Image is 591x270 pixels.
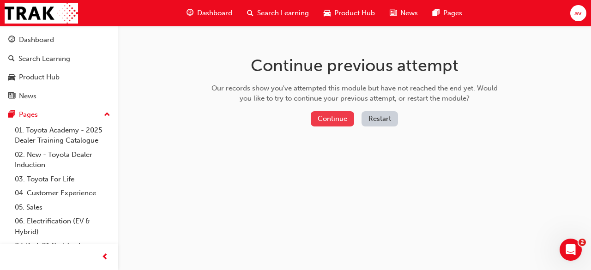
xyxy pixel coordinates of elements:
a: Product Hub [4,69,114,86]
span: News [400,8,418,18]
button: av [570,5,586,21]
span: pages-icon [8,111,15,119]
a: 04. Customer Experience [11,186,114,200]
a: pages-iconPages [425,4,470,23]
span: car-icon [8,73,15,82]
a: Dashboard [4,31,114,48]
a: guage-iconDashboard [179,4,240,23]
a: 03. Toyota For Life [11,172,114,186]
span: up-icon [104,109,110,121]
div: Our records show you've attempted this module but have not reached the end yet. Would you like to... [208,83,501,104]
span: prev-icon [102,252,109,263]
a: 06. Electrification (EV & Hybrid) [11,214,114,239]
span: search-icon [8,55,15,63]
div: Search Learning [18,54,70,64]
span: av [574,8,582,18]
iframe: Intercom live chat [560,239,582,261]
a: 05. Sales [11,200,114,215]
a: 02. New - Toyota Dealer Induction [11,148,114,172]
a: Search Learning [4,50,114,67]
div: Dashboard [19,35,54,45]
span: pages-icon [433,7,440,19]
button: Pages [4,106,114,123]
span: Dashboard [197,8,232,18]
a: 01. Toyota Academy - 2025 Dealer Training Catalogue [11,123,114,148]
img: Trak [5,3,78,24]
span: Pages [443,8,462,18]
a: car-iconProduct Hub [316,4,382,23]
span: Search Learning [257,8,309,18]
h1: Continue previous attempt [208,55,501,76]
span: guage-icon [8,36,15,44]
span: car-icon [324,7,331,19]
a: search-iconSearch Learning [240,4,316,23]
a: 07. Parts21 Certification [11,239,114,253]
span: 2 [579,239,586,246]
div: Pages [19,109,38,120]
span: news-icon [8,92,15,101]
div: News [19,91,36,102]
div: Product Hub [19,72,60,83]
button: DashboardSearch LearningProduct HubNews [4,30,114,106]
button: Restart [362,111,398,126]
a: news-iconNews [382,4,425,23]
span: guage-icon [187,7,193,19]
span: Product Hub [334,8,375,18]
a: News [4,88,114,105]
button: Continue [311,111,354,126]
span: search-icon [247,7,253,19]
span: news-icon [390,7,397,19]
